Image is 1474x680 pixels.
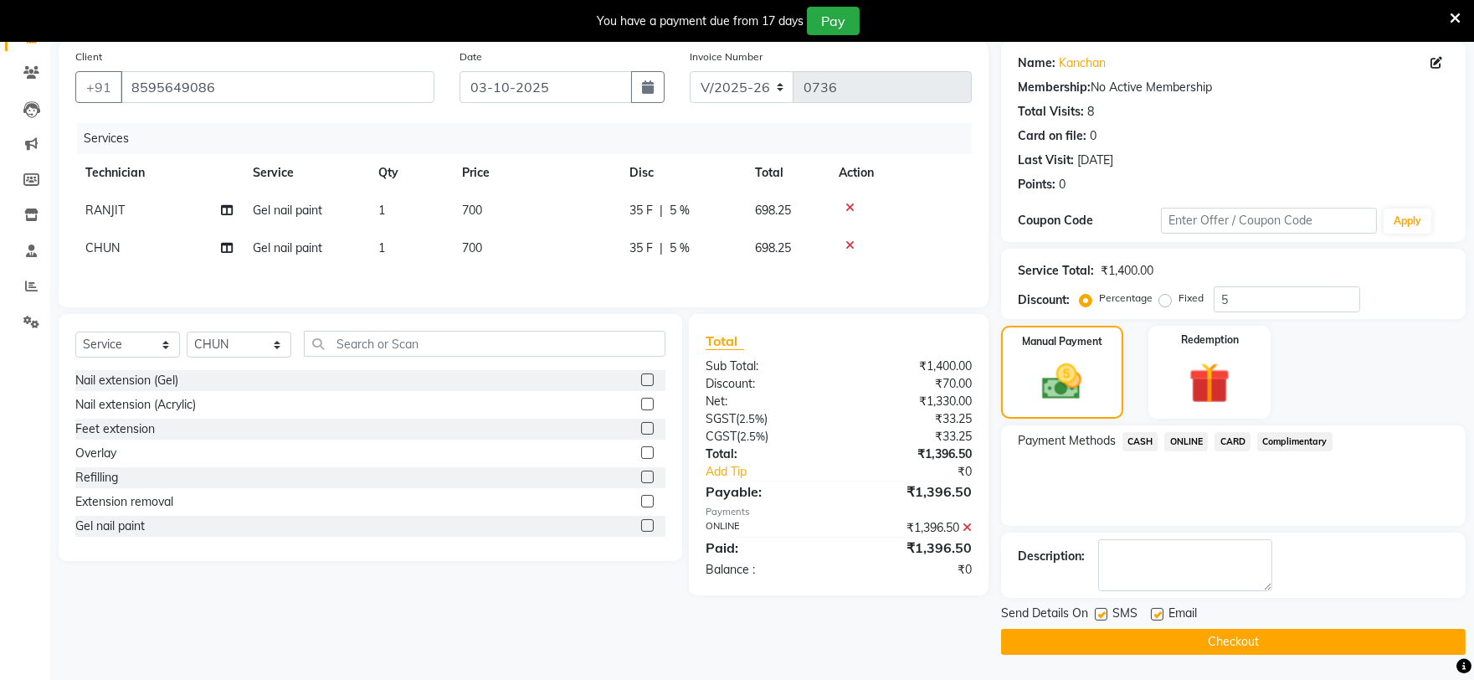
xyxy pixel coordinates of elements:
[619,154,745,192] th: Disc
[863,463,984,481] div: ₹0
[739,412,764,425] span: 2.5%
[75,493,173,511] div: Extension removal
[1179,291,1204,306] label: Fixed
[368,154,452,192] th: Qty
[839,561,984,579] div: ₹0
[1164,432,1208,451] span: ONLINE
[121,71,434,103] input: Search by Name/Mobile/Email/Code
[75,71,122,103] button: +91
[693,428,839,446] div: ( )
[85,240,120,255] span: CHUN
[629,240,653,257] span: 35 F
[693,410,839,428] div: ( )
[839,519,984,537] div: ₹1,396.50
[1059,54,1106,72] a: Kanchan
[693,393,839,410] div: Net:
[1018,262,1094,280] div: Service Total:
[1384,209,1431,234] button: Apply
[839,482,984,502] div: ₹1,396.50
[1090,127,1097,145] div: 0
[693,375,839,393] div: Discount:
[1168,605,1197,626] span: Email
[1122,432,1158,451] span: CASH
[706,505,971,519] div: Payments
[85,203,125,218] span: RANJIT
[740,430,765,443] span: 2.5%
[755,203,791,218] span: 698.25
[1018,79,1449,96] div: No Active Membership
[839,375,984,393] div: ₹70.00
[1087,103,1094,121] div: 8
[75,372,178,389] div: Nail extension (Gel)
[1018,291,1070,309] div: Discount:
[693,358,839,375] div: Sub Total:
[75,518,145,535] div: Gel nail paint
[462,203,482,218] span: 700
[378,203,385,218] span: 1
[660,240,663,257] span: |
[1176,358,1243,409] img: _gift.svg
[755,240,791,255] span: 698.25
[75,469,118,487] div: Refilling
[829,154,972,192] th: Action
[75,420,155,438] div: Feet extension
[1112,605,1138,626] span: SMS
[807,7,860,35] button: Pay
[839,538,984,558] div: ₹1,396.50
[839,358,984,375] div: ₹1,400.00
[1018,54,1055,72] div: Name:
[693,561,839,579] div: Balance :
[1018,103,1084,121] div: Total Visits:
[1018,127,1086,145] div: Card on file:
[460,49,482,64] label: Date
[693,446,839,463] div: Total:
[1018,212,1162,229] div: Coupon Code
[839,428,984,446] div: ₹33.25
[304,331,665,357] input: Search or Scan
[690,49,763,64] label: Invoice Number
[1099,291,1153,306] label: Percentage
[1077,152,1113,169] div: [DATE]
[1018,79,1091,96] div: Membership:
[706,429,737,444] span: CGST
[462,240,482,255] span: 700
[75,396,196,414] div: Nail extension (Acrylic)
[1101,262,1153,280] div: ₹1,400.00
[1161,208,1377,234] input: Enter Offer / Coupon Code
[243,154,368,192] th: Service
[693,463,863,481] a: Add Tip
[1018,548,1085,565] div: Description:
[745,154,829,192] th: Total
[1059,176,1066,193] div: 0
[253,240,322,255] span: Gel nail paint
[1018,432,1116,450] span: Payment Methods
[77,123,984,154] div: Services
[629,202,653,219] span: 35 F
[1001,629,1466,655] button: Checkout
[75,154,243,192] th: Technician
[693,519,839,537] div: ONLINE
[1257,432,1333,451] span: Complimentary
[597,13,804,30] div: You have a payment due from 17 days
[706,411,736,426] span: SGST
[452,154,619,192] th: Price
[1215,432,1251,451] span: CARD
[1001,605,1088,626] span: Send Details On
[1018,176,1055,193] div: Points:
[839,446,984,463] div: ₹1,396.50
[75,445,116,462] div: Overlay
[839,393,984,410] div: ₹1,330.00
[839,410,984,428] div: ₹33.25
[670,202,690,219] span: 5 %
[253,203,322,218] span: Gel nail paint
[378,240,385,255] span: 1
[75,49,102,64] label: Client
[693,482,839,502] div: Payable:
[1030,359,1094,404] img: _cash.svg
[1018,152,1074,169] div: Last Visit:
[660,202,663,219] span: |
[1022,334,1102,349] label: Manual Payment
[693,538,839,558] div: Paid:
[706,332,744,350] span: Total
[670,240,690,257] span: 5 %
